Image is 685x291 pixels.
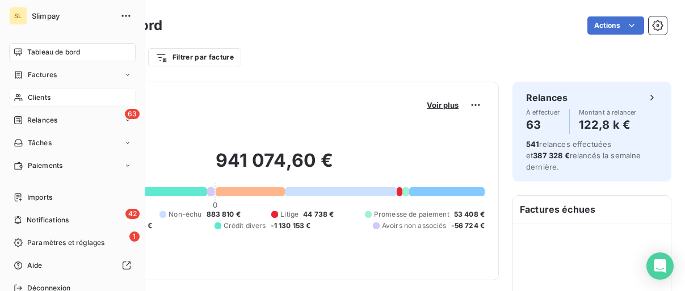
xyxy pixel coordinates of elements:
span: Litige [280,209,299,220]
h4: 122,8 k € [579,116,637,134]
span: 53 408 € [454,209,485,220]
span: -1 130 153 € [271,221,311,231]
span: -56 724 € [451,221,485,231]
span: Promesse de paiement [374,209,449,220]
div: Open Intercom Messenger [646,252,674,280]
span: Clients [28,92,51,103]
a: 63Relances [9,111,136,129]
a: Factures [9,66,136,84]
span: Tableau de bord [27,47,80,57]
span: 387 328 € [533,151,569,160]
span: relances effectuées et relancés la semaine dernière. [526,140,641,171]
button: Voir plus [423,100,462,110]
button: Actions [587,16,644,35]
a: Tâches [9,134,136,152]
a: Paiements [9,157,136,175]
div: SL [9,7,27,25]
span: À effectuer [526,109,560,116]
span: Imports [27,192,52,203]
span: 0 [213,200,217,209]
span: Slimpay [32,11,114,20]
h4: 63 [526,116,560,134]
h6: Factures échues [513,196,671,223]
span: Relances [27,115,57,125]
h6: Relances [526,91,568,104]
span: 1 [129,231,140,242]
span: Factures [28,70,57,80]
span: Avoirs non associés [382,221,447,231]
span: Non-échu [169,209,201,220]
a: Aide [9,256,136,275]
span: 44 738 € [303,209,334,220]
span: Crédit divers [224,221,266,231]
span: 541 [526,140,539,149]
span: Aide [27,260,43,271]
a: Imports [9,188,136,206]
span: Notifications [27,215,69,225]
h2: 941 074,60 € [64,149,485,183]
span: Paiements [28,161,62,171]
span: 883 810 € [207,209,241,220]
span: Montant à relancer [579,109,637,116]
a: Tableau de bord [9,43,136,61]
a: 1Paramètres et réglages [9,234,136,252]
span: Paramètres et réglages [27,238,104,248]
span: Voir plus [427,100,459,109]
span: 42 [125,209,140,219]
span: 63 [125,109,140,119]
button: Filtrer par facture [148,48,241,66]
a: Clients [9,88,136,107]
span: Tâches [28,138,52,148]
